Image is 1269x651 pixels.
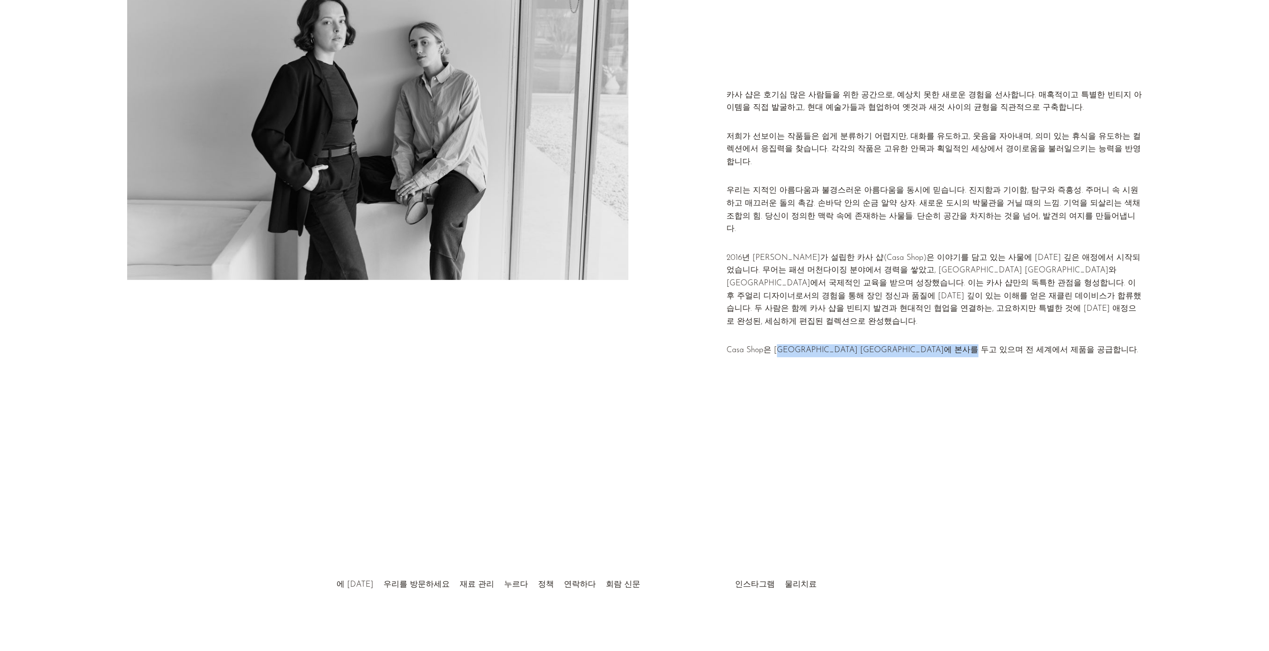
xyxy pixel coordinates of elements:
a: 물리치료 [785,581,817,589]
a: 누르다 [504,581,528,589]
font: 2016년 [PERSON_NAME]가 설립한 카사 샵(Casa Shop)은 이야기를 담고 있는 사물에 [DATE] 깊은 애정에서 시작되었습니다. 무어는 패션 머천다이징 분야에... [726,254,1141,326]
a: 우리를 방문하세요 [383,581,450,589]
font: Casa Shop은 [GEOGRAPHIC_DATA] [GEOGRAPHIC_DATA]에 본사를 두고 있으며 전 세계에서 제품을 공급합니다. [726,346,1138,354]
font: 우리는 지적인 아름다움과 불경스러운 아름다움을 동시에 믿습니다. 진지함과 기이함, 탐구와 즉흥성. 주머니 속 시원하고 매끄러운 돌의 촉감. 손바닥 안의 순금 알약 상자. 새로... [726,187,1140,233]
ul: 소셜 미디어 [730,573,822,592]
font: 카사 샵은 호기심 많은 사람들을 위한 공간으로, 예상치 못한 새로운 경험을 선사합니다. 매혹적이고 특별한 빈티지 아이템을 직접 발굴하고, 현대 예술가들과 협업하여 옛것과 새것... [726,91,1142,112]
font: 저희가 선보이는 작품들은 쉽게 분류하기 어렵지만, 대화를 유도하고, 웃음을 자아내며, 의미 있는 휴식을 유도하는 컬렉션에서 응집력을 찾습니다. 각각의 작품은 고유한 안목과 획... [726,133,1141,166]
a: 재료 관리 [460,581,494,589]
a: 정책 [538,581,554,589]
a: 에 [DATE] [337,581,373,589]
a: 인스타그램 [735,581,775,589]
ul: 빠른 링크 [332,573,645,592]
